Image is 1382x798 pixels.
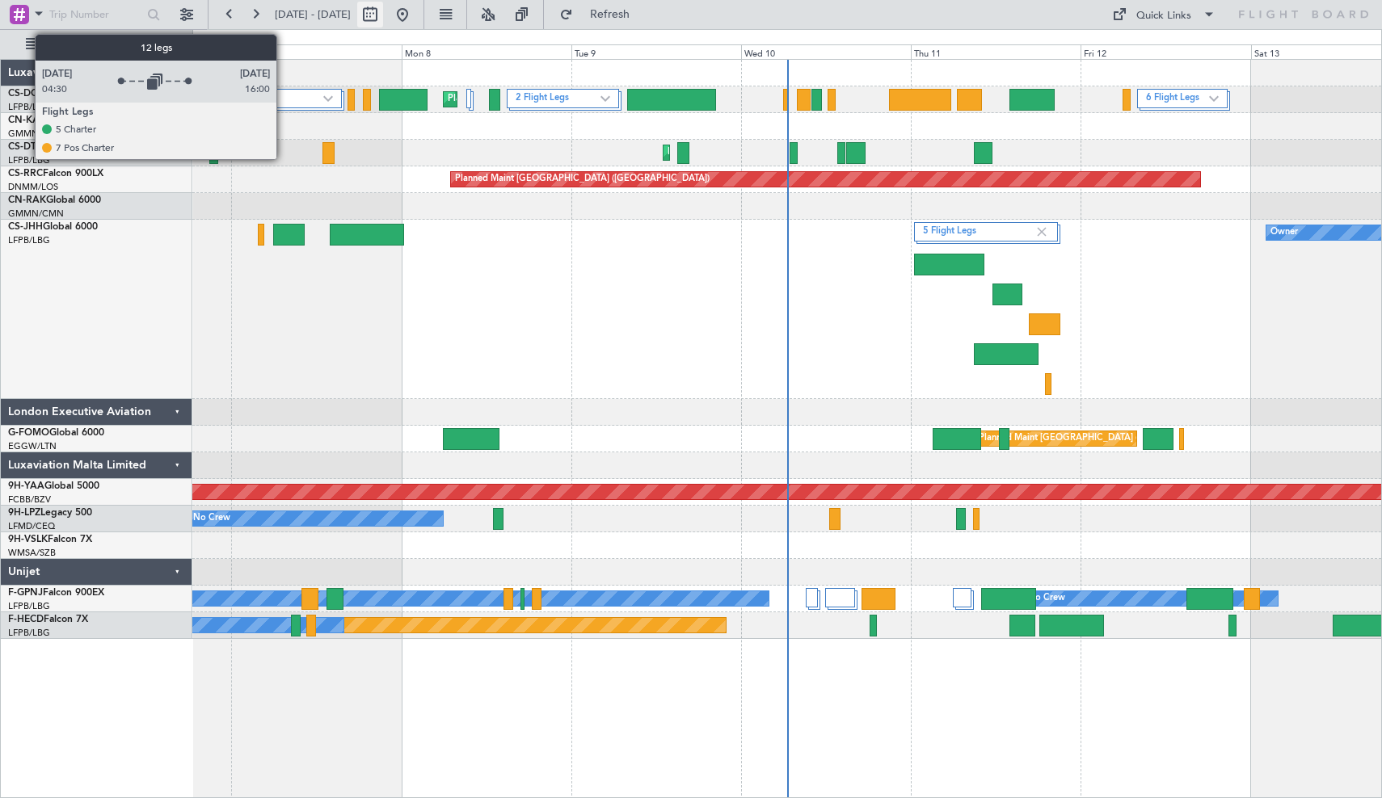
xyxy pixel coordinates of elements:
a: LFMD/CEQ [8,520,55,532]
input: Trip Number [49,2,142,27]
a: G-FOMOGlobal 6000 [8,428,104,438]
span: CN-KAS [8,115,45,125]
a: CN-RAKGlobal 6000 [8,195,101,205]
div: Mon 8 [402,44,571,59]
img: arrow-gray.svg [323,95,333,102]
span: G-FOMO [8,428,49,438]
a: 9H-LPZLegacy 500 [8,508,92,518]
label: 6 Flight Legs [1146,92,1209,106]
a: FCBB/BZV [8,493,51,506]
div: Planned Maint [GEOGRAPHIC_DATA] ([GEOGRAPHIC_DATA]) [455,167,710,191]
img: arrow-gray.svg [600,95,610,102]
div: Planned Maint Mugla ([GEOGRAPHIC_DATA]) [668,141,855,165]
div: Thu 11 [911,44,1081,59]
span: All Aircraft [42,39,171,50]
a: LFPB/LBG [8,234,50,246]
a: CS-DTRFalcon 2000 [8,142,98,152]
span: CS-DOU [8,89,46,99]
a: CS-DOUGlobal 6500 [8,89,101,99]
a: 9H-YAAGlobal 5000 [8,481,99,491]
label: 5 Flight Legs [923,225,1035,239]
div: No Crew [1028,586,1065,611]
div: Planned Maint [GEOGRAPHIC_DATA] ([GEOGRAPHIC_DATA]) [448,87,702,111]
a: GMMN/CMN [8,208,64,220]
div: Planned Maint [GEOGRAPHIC_DATA] ([GEOGRAPHIC_DATA]) [979,426,1233,451]
div: [DATE] [196,32,223,46]
span: F-HECD [8,615,44,624]
div: Sun 7 [231,44,401,59]
img: gray-close.svg [1034,225,1049,239]
img: arrow-gray.svg [1209,95,1219,102]
a: LFPB/LBG [8,600,50,612]
span: [DATE] - [DATE] [275,7,351,22]
span: CN-RAK [8,195,46,205]
div: Tue 9 [571,44,741,59]
a: CS-JHHGlobal 6000 [8,222,98,232]
a: GMMN/CMN [8,128,64,140]
span: 9H-VSLK [8,535,48,544]
span: Refresh [576,9,644,20]
a: F-GPNJFalcon 900EX [8,588,104,598]
span: 9H-YAA [8,481,44,491]
button: Refresh [552,2,649,27]
a: LFPB/LBG [8,154,50,166]
div: Quick Links [1136,8,1191,24]
span: F-GPNJ [8,588,43,598]
a: LFPB/LBG [8,101,50,113]
span: CS-JHH [8,222,43,232]
a: CS-RRCFalcon 900LX [8,169,103,178]
span: CS-DTR [8,142,43,152]
button: Quick Links [1104,2,1224,27]
a: LFPB/LBG [8,627,50,639]
a: EGGW/LTN [8,440,57,452]
div: Fri 12 [1081,44,1250,59]
span: CS-RRC [8,169,43,178]
label: 2 Flight Legs [516,92,600,106]
div: Owner [1270,220,1298,245]
a: 9H-VSLKFalcon 7X [8,535,92,544]
div: No Crew [193,506,230,531]
a: F-HECDFalcon 7X [8,615,88,624]
a: CN-KASGlobal 5000 [8,115,100,125]
span: 9H-LPZ [8,508,40,518]
div: Wed 10 [741,44,911,59]
button: All Aircraft [18,31,175,57]
a: WMSA/SZB [8,547,56,559]
a: DNMM/LOS [8,181,58,193]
